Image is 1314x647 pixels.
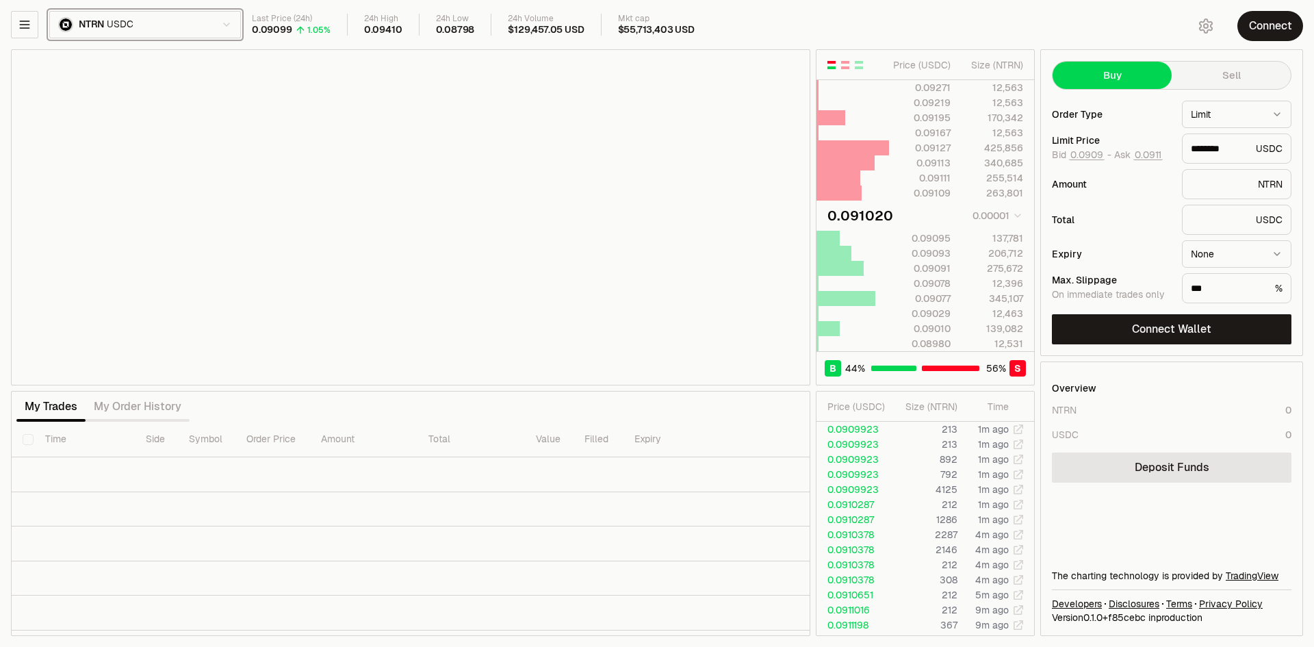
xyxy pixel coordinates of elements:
div: 12,463 [962,307,1023,320]
td: 0.0910378 [816,572,890,587]
div: Total [1052,215,1171,225]
iframe: Financial Chart [12,50,810,385]
time: 9m ago [975,604,1009,616]
time: 1m ago [978,498,1009,511]
div: 275,672 [962,262,1023,275]
div: 0.09091 [890,262,951,275]
button: 0.0909 [1069,149,1105,160]
span: f85cebcae6d546fd4871cee61bec42ee804b8d6e [1108,611,1146,624]
div: 139,082 [962,322,1023,335]
td: 212 [890,587,958,602]
span: NTRN [79,18,104,31]
div: 0 [1285,403,1291,417]
button: My Order History [86,393,190,420]
div: 255,514 [962,171,1023,185]
div: Time [969,400,1009,414]
th: Total [417,422,525,457]
td: 4125 [890,482,958,497]
time: 4m ago [975,544,1009,556]
div: Version 0.1.0 + in production [1052,611,1291,624]
div: 0.09029 [890,307,951,320]
a: Deposit Funds [1052,453,1291,483]
button: Connect Wallet [1052,314,1291,344]
td: 2287 [890,527,958,542]
td: 0.0910378 [816,557,890,572]
td: 0.0909923 [816,422,890,437]
button: My Trades [16,393,86,420]
div: 0.08980 [890,337,951,351]
div: 0 [1285,428,1291,442]
div: 0.09109 [890,186,951,200]
td: 0.0910378 [816,542,890,557]
td: 0.0910287 [816,497,890,512]
div: 340,685 [962,156,1023,170]
button: Connect [1237,11,1303,41]
a: Disclosures [1109,597,1159,611]
td: 212 [890,557,958,572]
div: 425,856 [962,141,1023,155]
div: 0.09195 [890,111,951,125]
div: USDC [1182,205,1291,235]
div: 12,563 [962,126,1023,140]
a: Developers [1052,597,1102,611]
div: 12,563 [962,81,1023,94]
div: Size ( NTRN ) [962,58,1023,72]
td: 0.0911198 [816,618,890,633]
span: 44 % [845,361,865,375]
time: 4m ago [975,529,1009,541]
td: 0.0909923 [816,467,890,482]
img: ntrn.png [58,17,73,32]
time: 1m ago [978,483,1009,496]
td: 0.0909923 [816,482,890,497]
th: Expiry [623,422,720,457]
td: 0.0911016 [816,602,890,618]
div: On immediate trades only [1052,289,1171,301]
td: 892 [890,452,958,467]
a: Privacy Policy [1199,597,1263,611]
td: 0.0910378 [816,527,890,542]
th: Filled [574,422,623,457]
th: Value [525,422,574,457]
div: 0.09093 [890,246,951,260]
time: 1m ago [978,438,1009,451]
div: 0.09095 [890,231,951,245]
div: 0.09127 [890,141,951,155]
span: Bid - [1052,149,1111,162]
div: 0.09010 [890,322,951,335]
div: Limit Price [1052,136,1171,145]
button: Select all [23,434,34,445]
div: Size ( NTRN ) [901,400,957,414]
div: 345,107 [962,292,1023,305]
a: TradingView [1226,570,1278,582]
td: 308 [890,572,958,587]
td: 1286 [890,512,958,527]
div: 0.091020 [827,206,893,225]
time: 10m ago [972,634,1009,646]
div: Last Price (24h) [252,14,331,24]
div: 206,712 [962,246,1023,260]
time: 9m ago [975,619,1009,631]
span: B [829,361,836,375]
button: 0.00001 [968,207,1023,224]
div: 0.09077 [890,292,951,305]
div: 137,781 [962,231,1023,245]
time: 5m ago [975,589,1009,601]
time: 1m ago [978,513,1009,526]
div: 1.05% [307,25,331,36]
td: 367 [890,618,958,633]
button: Buy [1053,62,1172,89]
div: 24h Volume [508,14,584,24]
span: USDC [107,18,133,31]
td: 213 [890,437,958,452]
div: Price ( USDC ) [827,400,890,414]
div: Expiry [1052,249,1171,259]
div: 0.09219 [890,96,951,110]
div: 24h Low [436,14,475,24]
div: 0.09410 [364,24,402,36]
time: 4m ago [975,574,1009,586]
div: Price ( USDC ) [890,58,951,72]
div: $129,457.05 USD [508,24,584,36]
div: Amount [1052,179,1171,189]
div: 0.09099 [252,24,292,36]
button: 0.0911 [1133,149,1163,160]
